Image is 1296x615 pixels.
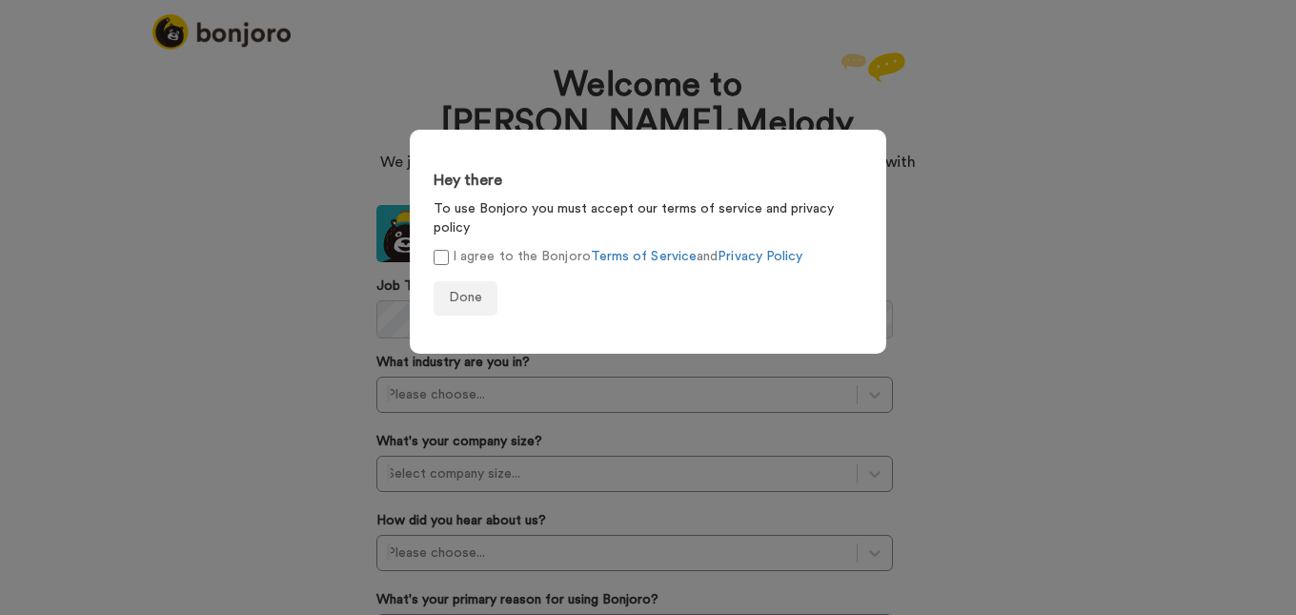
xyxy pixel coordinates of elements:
[434,173,862,190] h3: Hey there
[434,247,802,267] label: I agree to the Bonjoro and
[434,250,449,265] input: I agree to the BonjoroTerms of ServiceandPrivacy Policy
[718,250,802,263] a: Privacy Policy
[434,199,862,237] p: To use Bonjoro you must accept our terms of service and privacy policy
[449,291,482,304] span: Done
[591,250,697,263] a: Terms of Service
[434,281,497,316] button: Done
